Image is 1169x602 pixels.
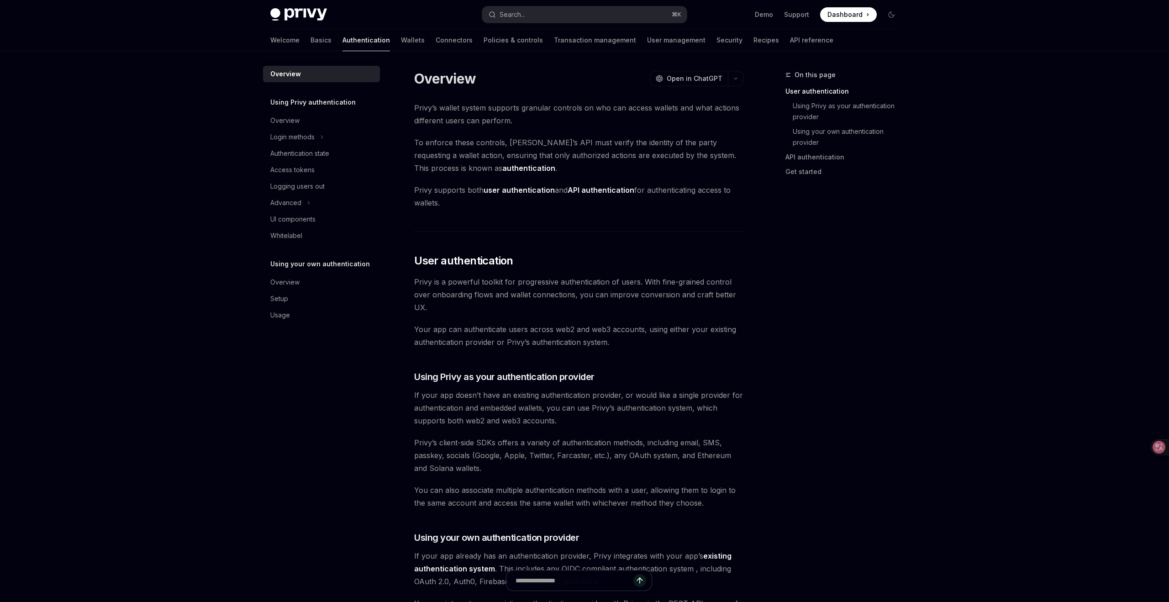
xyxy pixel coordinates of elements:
a: Authentication state [263,145,380,162]
span: Privy’s wallet system supports granular controls on who can access wallets and what actions diffe... [414,101,743,127]
span: Dashboard [827,10,863,19]
a: Setup [263,290,380,307]
span: Using your own authentication provider [414,531,579,544]
h5: Using your own authentication [270,259,370,269]
div: Overview [270,277,300,288]
button: Open in ChatGPT [650,71,728,86]
h5: Using Privy authentication [270,97,356,108]
strong: API authentication [568,185,634,195]
a: Demo [755,10,773,19]
div: Authentication state [270,148,329,159]
a: API reference [790,29,833,51]
a: Logging users out [263,178,380,195]
a: Connectors [436,29,473,51]
div: Access tokens [270,164,315,175]
a: Recipes [753,29,779,51]
strong: user authentication [484,185,555,195]
div: Overview [270,69,301,79]
div: Whitelabel [270,230,302,241]
a: Usage [263,307,380,323]
a: API authentication [785,150,906,164]
span: Privy supports both and for authenticating access to wallets. [414,184,743,209]
div: Advanced [270,197,301,208]
a: UI components [263,211,380,227]
div: Usage [270,310,290,321]
div: UI components [270,214,316,225]
a: Overview [263,112,380,129]
button: Toggle dark mode [884,7,899,22]
a: Whitelabel [263,227,380,244]
span: To enforce these controls, [PERSON_NAME]’s API must verify the identity of the party requesting a... [414,136,743,174]
span: Your app can authenticate users across web2 and web3 accounts, using either your existing authent... [414,323,743,349]
a: Support [784,10,809,19]
a: Welcome [270,29,300,51]
a: Basics [311,29,332,51]
span: If your app doesn’t have an existing authentication provider, or would like a single provider for... [414,389,743,427]
a: User management [647,29,706,51]
a: Overview [263,66,380,82]
div: Logging users out [270,181,325,192]
strong: authentication [502,164,555,173]
div: Login methods [270,132,315,143]
h1: Overview [414,70,476,87]
a: Overview [263,274,380,290]
div: Search... [500,9,525,20]
span: You can also associate multiple authentication methods with a user, allowing them to login to the... [414,484,743,509]
span: Using Privy as your authentication provider [414,370,595,383]
a: Dashboard [820,7,877,22]
img: dark logo [270,8,327,21]
a: Access tokens [263,162,380,178]
button: Send message [633,574,646,587]
span: If your app already has an authentication provider, Privy integrates with your app’s . This inclu... [414,549,743,588]
a: User authentication [785,84,906,99]
a: Authentication [342,29,390,51]
div: Overview [270,115,300,126]
div: Setup [270,293,288,304]
span: Open in ChatGPT [667,74,722,83]
a: Using your own authentication provider [793,124,906,150]
a: Security [716,29,742,51]
span: Privy’s client-side SDKs offers a variety of authentication methods, including email, SMS, passke... [414,436,743,475]
span: Privy is a powerful toolkit for progressive authentication of users. With fine-grained control ov... [414,275,743,314]
span: ⌘ K [672,11,681,18]
a: Wallets [401,29,425,51]
a: Policies & controls [484,29,543,51]
span: On this page [795,69,836,80]
a: Get started [785,164,906,179]
span: User authentication [414,253,513,268]
button: Search...⌘K [482,6,687,23]
a: Using Privy as your authentication provider [793,99,906,124]
a: Transaction management [554,29,636,51]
